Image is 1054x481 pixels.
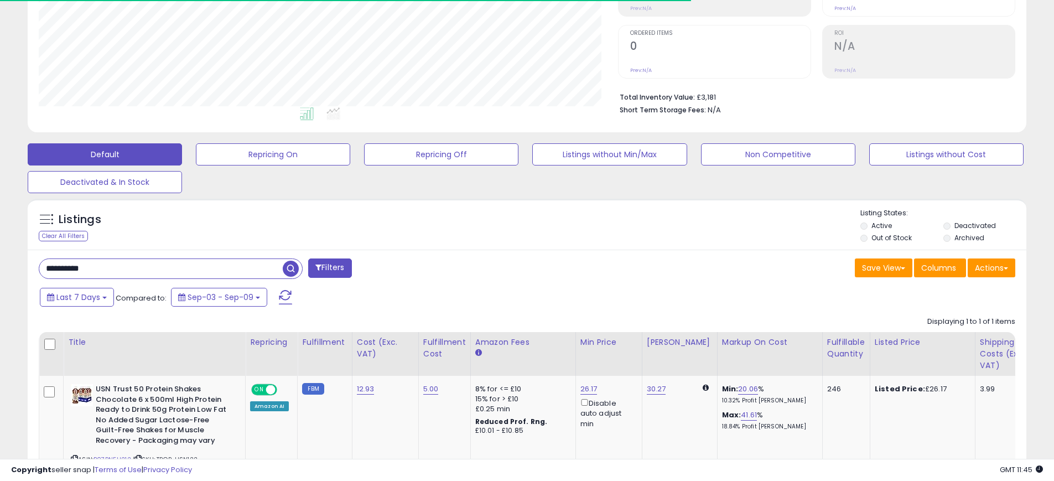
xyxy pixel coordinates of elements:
[475,348,482,358] small: Amazon Fees.
[11,465,192,475] div: seller snap | |
[914,258,966,277] button: Columns
[580,397,634,429] div: Disable auto adjust min
[96,384,230,448] b: USN Trust 50 Protein Shakes Chocolate 6 x 500ml High Protein Ready to Drink 50g Protein Low Fat N...
[869,143,1024,165] button: Listings without Cost
[28,143,182,165] button: Default
[475,394,567,404] div: 15% for > £10
[834,5,856,12] small: Prev: N/A
[423,384,439,395] a: 5.00
[580,384,598,395] a: 26.17
[40,288,114,307] button: Last 7 Days
[28,171,182,193] button: Deactivated & In Stock
[133,455,198,464] span: | SKU: TROP-USN122
[954,233,984,242] label: Archived
[71,384,93,406] img: 51i2fnsXcXL._SL40_.jpg
[68,337,241,348] div: Title
[364,143,518,165] button: Repricing Off
[980,384,1033,394] div: 3.99
[580,337,637,348] div: Min Price
[171,288,267,307] button: Sep-03 - Sep-09
[475,384,567,394] div: 8% for <= £10
[302,337,347,348] div: Fulfillment
[1000,464,1043,475] span: 2025-09-17 11:45 GMT
[532,143,687,165] button: Listings without Min/Max
[143,464,192,475] a: Privacy Policy
[630,30,811,37] span: Ordered Items
[722,397,814,405] p: 10.32% Profit [PERSON_NAME]
[827,384,861,394] div: 246
[647,384,666,395] a: 30.27
[94,455,131,464] a: B07PN5H212
[475,417,548,426] b: Reduced Prof. Rng.
[860,208,1026,219] p: Listing States:
[722,384,814,405] div: %
[39,231,88,241] div: Clear All Filters
[722,337,818,348] div: Markup on Cost
[921,262,956,273] span: Columns
[308,258,351,278] button: Filters
[475,337,571,348] div: Amazon Fees
[56,292,100,303] span: Last 7 Days
[302,383,324,395] small: FBM
[717,332,822,376] th: The percentage added to the cost of goods (COGS) that forms the calculator for Min & Max prices.
[834,40,1015,55] h2: N/A
[475,426,567,436] div: £10.01 - £10.85
[968,258,1015,277] button: Actions
[250,337,293,348] div: Repricing
[647,337,713,348] div: [PERSON_NAME]
[701,143,855,165] button: Non Competitive
[980,337,1037,371] div: Shipping Costs (Exc. VAT)
[834,67,856,74] small: Prev: N/A
[11,464,51,475] strong: Copyright
[722,384,739,394] b: Min:
[834,30,1015,37] span: ROI
[827,337,865,360] div: Fulfillable Quantity
[738,384,758,395] a: 20.06
[875,384,967,394] div: £26.17
[250,401,289,411] div: Amazon AI
[357,337,414,360] div: Cost (Exc. VAT)
[871,233,912,242] label: Out of Stock
[620,90,1007,103] li: £3,181
[475,404,567,414] div: £0.25 min
[741,410,757,421] a: 41.61
[954,221,996,230] label: Deactivated
[423,337,466,360] div: Fulfillment Cost
[630,40,811,55] h2: 0
[630,5,652,12] small: Prev: N/A
[927,317,1015,327] div: Displaying 1 to 1 of 1 items
[59,212,101,227] h5: Listings
[722,410,741,420] b: Max:
[188,292,253,303] span: Sep-03 - Sep-09
[116,293,167,303] span: Compared to:
[875,384,925,394] b: Listed Price:
[722,423,814,431] p: 18.84% Profit [PERSON_NAME]
[252,385,266,395] span: ON
[620,105,706,115] b: Short Term Storage Fees:
[855,258,912,277] button: Save View
[871,221,892,230] label: Active
[875,337,970,348] div: Listed Price
[722,410,814,431] div: %
[196,143,350,165] button: Repricing On
[357,384,375,395] a: 12.93
[95,464,142,475] a: Terms of Use
[708,105,721,115] span: N/A
[630,67,652,74] small: Prev: N/A
[620,92,695,102] b: Total Inventory Value:
[276,385,293,395] span: OFF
